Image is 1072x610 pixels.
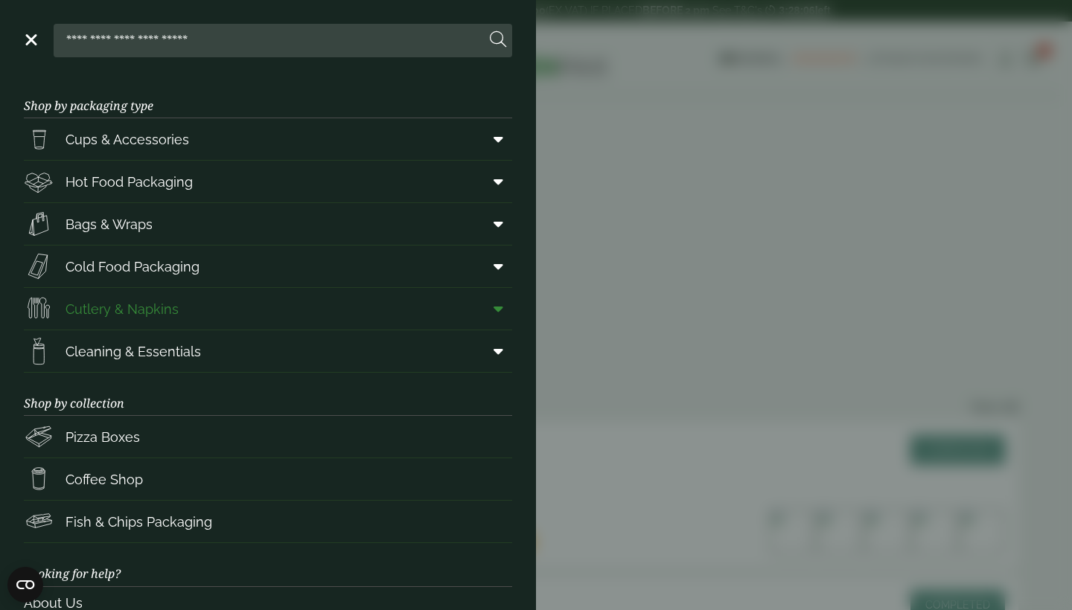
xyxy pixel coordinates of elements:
[24,543,512,586] h3: Looking for help?
[24,251,54,281] img: Sandwich_box.svg
[24,373,512,416] h3: Shop by collection
[24,124,54,154] img: PintNhalf_cup.svg
[66,341,201,362] span: Cleaning & Essentials
[66,469,143,489] span: Coffee Shop
[66,214,153,234] span: Bags & Wraps
[66,299,179,319] span: Cutlery & Napkins
[24,336,54,366] img: open-wipe.svg
[66,172,193,192] span: Hot Food Packaging
[66,129,189,150] span: Cups & Accessories
[24,501,512,542] a: Fish & Chips Packaging
[66,257,200,277] span: Cold Food Packaging
[24,161,512,202] a: Hot Food Packaging
[24,288,512,330] a: Cutlery & Napkins
[24,75,512,118] h3: Shop by packaging type
[24,203,512,245] a: Bags & Wraps
[24,458,512,500] a: Coffee Shop
[24,167,54,196] img: Deli_box.svg
[24,118,512,160] a: Cups & Accessories
[7,567,43,603] button: Open CMP widget
[24,294,54,324] img: Cutlery.svg
[24,245,512,287] a: Cold Food Packaging
[24,209,54,239] img: Paper_carriers.svg
[66,427,140,447] span: Pizza Boxes
[24,330,512,372] a: Cleaning & Essentials
[66,512,212,532] span: Fish & Chips Packaging
[24,416,512,457] a: Pizza Boxes
[24,422,54,452] img: Pizza_boxes.svg
[24,507,54,536] img: FishNchip_box.svg
[24,464,54,494] img: HotDrink_paperCup.svg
